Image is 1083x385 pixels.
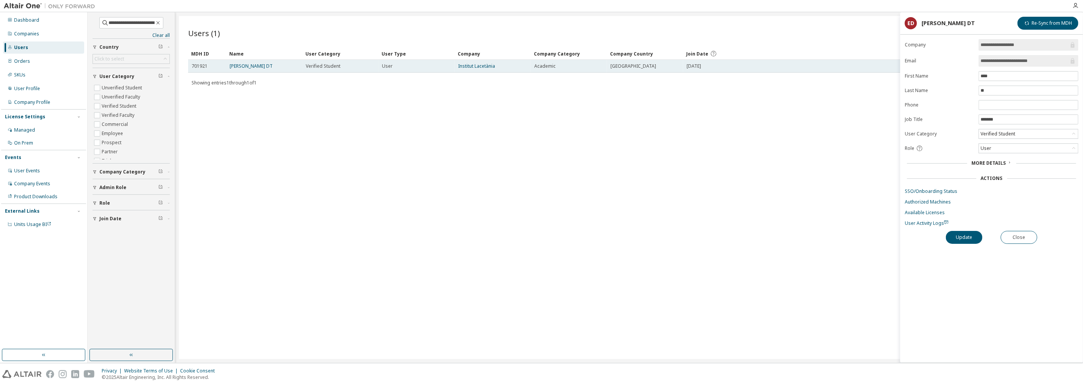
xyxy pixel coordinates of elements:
[946,231,982,244] button: Update
[93,164,170,180] button: Company Category
[84,370,95,378] img: youtube.svg
[102,147,119,156] label: Partner
[14,31,39,37] div: Companies
[14,194,58,200] div: Product Downloads
[14,86,40,92] div: User Profile
[102,368,124,374] div: Privacy
[102,129,125,138] label: Employee
[14,181,50,187] div: Company Events
[382,63,393,69] span: User
[4,2,99,10] img: Altair One
[905,220,949,226] span: User Activity Logs
[905,87,974,94] label: Last Name
[610,63,656,69] span: [GEOGRAPHIC_DATA]
[102,156,113,165] label: Trial
[905,58,974,64] label: Email
[94,56,124,62] div: Click to select
[905,17,917,29] div: ED
[59,370,67,378] img: instagram.svg
[192,63,208,69] span: 701921
[158,169,163,175] span: Clear filter
[102,374,219,380] p: © 2025 Altair Engineering, Inc. All Rights Reserved.
[93,210,170,227] button: Join Date
[158,73,163,80] span: Clear filter
[192,80,257,86] span: Showing entries 1 through 1 of 1
[979,144,992,153] div: User
[102,92,142,102] label: Unverified Faculty
[14,99,50,105] div: Company Profile
[1001,231,1037,244] button: Close
[93,68,170,85] button: User Category
[687,63,701,69] span: [DATE]
[102,83,144,92] label: Unverified Student
[710,50,717,57] svg: Date when the user was first added or directly signed up. If the user was deleted and later re-ad...
[905,199,1078,205] a: Authorized Machines
[979,129,1078,138] div: Verified Student
[14,127,35,133] div: Managed
[93,195,170,212] button: Role
[981,175,1003,181] div: Actions
[2,370,42,378] img: altair_logo.svg
[99,73,134,80] span: User Category
[905,145,914,151] span: Role
[306,63,340,69] span: Verified Student
[102,102,138,111] label: Verified Student
[102,111,136,120] label: Verified Faculty
[905,210,1078,216] a: Available Licenses
[158,200,163,206] span: Clear filter
[610,48,680,60] div: Company Country
[188,28,220,38] span: Users (1)
[158,185,163,191] span: Clear filter
[905,42,974,48] label: Company
[305,48,375,60] div: User Category
[99,216,121,222] span: Join Date
[905,73,974,79] label: First Name
[230,63,273,69] a: [PERSON_NAME] DT
[534,48,604,60] div: Company Category
[46,370,54,378] img: facebook.svg
[180,368,219,374] div: Cookie Consent
[71,370,79,378] img: linkedin.svg
[5,154,21,161] div: Events
[979,144,1078,153] div: User
[5,114,45,120] div: License Settings
[14,45,28,51] div: Users
[93,179,170,196] button: Admin Role
[14,221,51,228] span: Units Usage BI
[458,63,495,69] a: Institut Lacetània
[93,54,169,64] div: Click to select
[1018,17,1078,30] button: Re-Sync from MDH
[458,48,528,60] div: Company
[99,44,119,50] span: Country
[93,39,170,56] button: Country
[229,48,299,60] div: Name
[14,58,30,64] div: Orders
[972,160,1006,166] span: More Details
[102,120,129,129] label: Commercial
[905,116,974,123] label: Job Title
[14,17,39,23] div: Dashboard
[93,32,170,38] a: Clear all
[922,20,975,26] div: [PERSON_NAME] DT
[905,102,974,108] label: Phone
[158,44,163,50] span: Clear filter
[979,130,1016,138] div: Verified Student
[99,200,110,206] span: Role
[191,48,223,60] div: MDH ID
[102,138,123,147] label: Prospect
[382,48,452,60] div: User Type
[99,185,126,191] span: Admin Role
[14,72,26,78] div: SKUs
[5,208,40,214] div: External Links
[14,168,40,174] div: User Events
[158,216,163,222] span: Clear filter
[14,140,33,146] div: On Prem
[686,51,708,57] span: Join Date
[99,169,145,175] span: Company Category
[905,131,974,137] label: User Category
[534,63,556,69] span: Academic
[124,368,180,374] div: Website Terms of Use
[905,188,1078,194] a: SSO/Onboarding Status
